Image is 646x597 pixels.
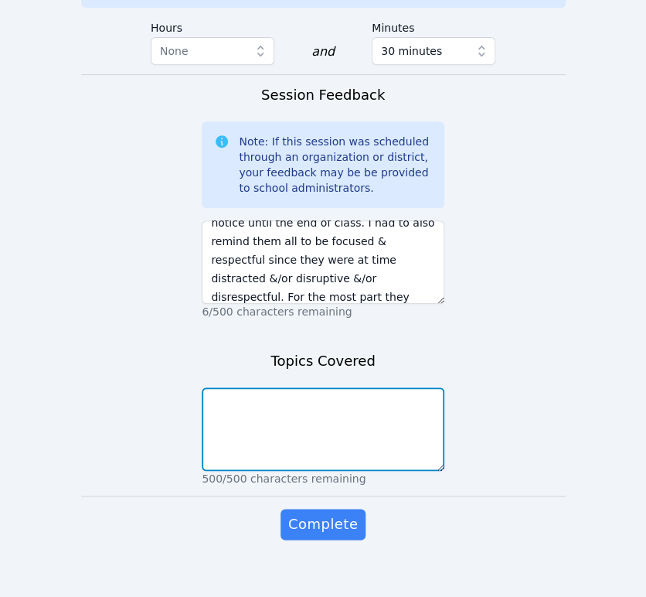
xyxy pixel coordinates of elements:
p: 500/500 characters remaining [202,471,444,486]
div: and [311,43,335,61]
label: Hours [151,14,274,37]
h3: Topics Covered [270,350,375,372]
span: Complete [288,513,358,535]
span: None [160,45,189,57]
button: 30 minutes [372,37,495,65]
h3: Session Feedback [261,84,385,106]
p: 6/500 characters remaining [202,304,444,319]
textarea: Each student continued the activity about transformations from last session and was instructed th... [202,220,444,304]
div: Note: If this session was scheduled through an organization or district, your feedback may be be ... [239,134,432,196]
button: Complete [280,509,365,540]
label: Minutes [372,14,495,37]
span: 30 minutes [381,42,442,60]
button: None [151,37,274,65]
